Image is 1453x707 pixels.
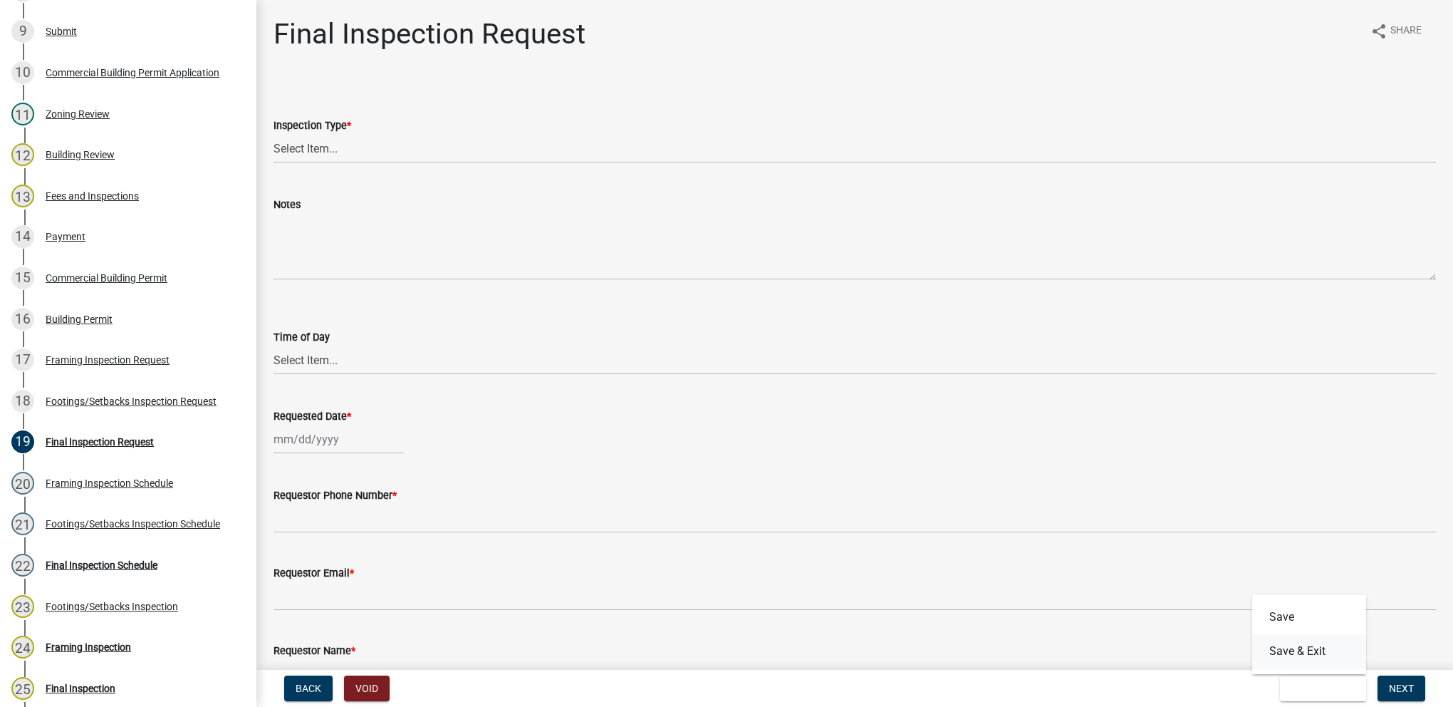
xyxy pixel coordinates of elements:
[46,683,115,693] div: Final Inspection
[11,390,34,413] div: 18
[1389,683,1414,694] span: Next
[274,425,404,454] input: mm/dd/yyyy
[46,191,139,201] div: Fees and Inspections
[46,437,154,447] div: Final Inspection Request
[11,61,34,84] div: 10
[284,676,333,701] button: Back
[46,478,173,488] div: Framing Inspection Schedule
[11,143,34,166] div: 12
[11,636,34,659] div: 24
[46,314,113,324] div: Building Permit
[11,677,34,700] div: 25
[1291,683,1346,694] span: Save & Exit
[11,103,34,125] div: 11
[1390,23,1422,40] span: Share
[11,595,34,618] div: 23
[11,185,34,207] div: 13
[46,68,219,78] div: Commercial Building Permit Application
[274,17,585,51] h1: Final Inspection Request
[1370,23,1387,40] i: share
[11,225,34,248] div: 14
[11,20,34,43] div: 9
[46,560,157,570] div: Final Inspection Schedule
[274,200,301,210] label: Notes
[296,683,321,694] span: Back
[274,646,355,656] label: Requestor Name
[274,121,351,131] label: Inspection Type
[46,602,178,611] div: Footings/Setbacks Inspection
[46,26,77,36] div: Submit
[274,412,351,422] label: Requested Date
[11,430,34,453] div: 19
[46,150,115,160] div: Building Review
[46,642,131,652] div: Framing Inspection
[344,676,390,701] button: Void
[11,512,34,535] div: 21
[1252,594,1366,674] div: Save & Exit
[46,519,220,529] div: Footings/Setbacks Inspection Schedule
[1359,17,1433,45] button: shareShare
[1280,676,1366,701] button: Save & Exit
[1252,600,1366,634] button: Save
[46,273,167,283] div: Commercial Building Permit
[46,355,170,365] div: Framing Inspection Request
[1378,676,1425,701] button: Next
[46,232,85,242] div: Payment
[46,396,217,406] div: Footings/Setbacks Inspection Request
[11,472,34,495] div: 20
[1252,634,1366,669] button: Save & Exit
[11,554,34,577] div: 22
[46,109,110,119] div: Zoning Review
[11,349,34,371] div: 17
[11,267,34,289] div: 15
[274,569,354,579] label: Requestor Email
[274,333,330,343] label: Time of Day
[11,308,34,331] div: 16
[274,491,397,501] label: Requestor Phone Number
